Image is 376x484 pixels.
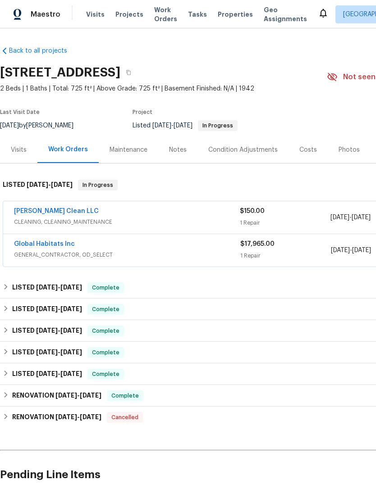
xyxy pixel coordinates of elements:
span: [DATE] [27,181,48,188]
span: Visits [86,10,105,19]
span: Work Orders [154,5,177,23]
a: [PERSON_NAME] Clean LLC [14,208,99,214]
span: [DATE] [36,349,58,355]
span: [DATE] [60,371,82,377]
h6: LISTED [12,347,82,358]
span: [DATE] [36,327,58,334]
span: - [36,327,82,334]
span: [DATE] [60,306,82,312]
div: Costs [299,145,317,154]
span: CLEANING, CLEANING_MAINTENANCE [14,217,240,226]
span: GENERAL_CONTRACTOR, OD_SELECT [14,250,240,259]
div: Notes [169,145,187,154]
span: [DATE] [352,247,371,253]
span: Listed [133,122,238,129]
span: In Progress [79,181,117,190]
span: $17,965.00 [240,241,275,247]
span: [DATE] [352,214,371,221]
span: - [152,122,193,129]
span: [DATE] [152,122,171,129]
span: - [36,349,82,355]
span: [DATE] [51,181,73,188]
span: Properties [218,10,253,19]
div: Photos [339,145,360,154]
button: Copy Address [120,64,137,81]
span: [DATE] [36,284,58,290]
div: 1 Repair [240,218,330,227]
span: [DATE] [80,392,101,398]
div: 1 Repair [240,251,331,260]
span: Complete [88,370,123,379]
span: [DATE] [174,122,193,129]
span: [DATE] [55,414,77,420]
span: In Progress [199,123,237,128]
span: [DATE] [60,327,82,334]
div: Maintenance [110,145,147,154]
span: - [331,246,371,255]
span: - [36,371,82,377]
h6: LISTED [3,180,73,190]
span: Complete [88,283,123,292]
span: $150.00 [240,208,265,214]
h6: LISTED [12,304,82,315]
span: Maestro [31,10,60,19]
span: [DATE] [60,284,82,290]
span: [DATE] [60,349,82,355]
span: [DATE] [55,392,77,398]
span: Complete [108,391,142,400]
span: - [27,181,73,188]
span: Complete [88,305,123,314]
span: Geo Assignments [264,5,307,23]
span: [DATE] [330,214,349,221]
div: Condition Adjustments [208,145,278,154]
span: [DATE] [331,247,350,253]
h6: RENOVATION [12,390,101,401]
div: Work Orders [48,145,88,154]
h6: LISTED [12,282,82,293]
span: [DATE] [36,371,58,377]
h6: LISTED [12,369,82,380]
span: Projects [115,10,143,19]
span: [DATE] [36,306,58,312]
h6: RENOVATION [12,412,101,423]
span: - [36,306,82,312]
span: Complete [88,326,123,335]
span: [DATE] [80,414,101,420]
div: Visits [11,145,27,154]
a: Global Habitats Inc [14,241,75,247]
h6: LISTED [12,326,82,336]
span: Complete [88,348,123,357]
span: Tasks [188,11,207,18]
span: - [330,213,371,222]
span: - [55,414,101,420]
span: Project [133,109,152,115]
span: Cancelled [108,413,142,422]
span: - [36,284,82,290]
span: - [55,392,101,398]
